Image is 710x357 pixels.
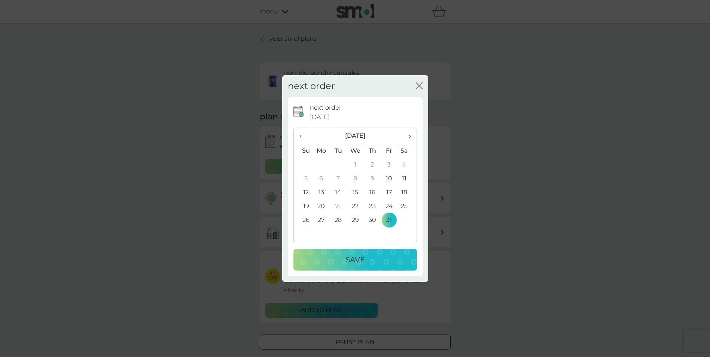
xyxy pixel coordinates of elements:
th: [DATE] [313,128,398,144]
td: 24 [381,199,397,213]
td: 27 [313,213,330,227]
td: 7 [330,172,347,186]
td: 21 [330,199,347,213]
button: Save [293,249,417,271]
h2: next order [288,81,335,92]
td: 26 [294,213,313,227]
th: Su [294,144,313,158]
td: 10 [381,172,397,186]
td: 17 [381,186,397,199]
p: next order [310,103,341,113]
td: 30 [364,213,381,227]
th: Tu [330,144,347,158]
span: › [403,128,411,144]
th: Mo [313,144,330,158]
td: 9 [364,172,381,186]
td: 16 [364,186,381,199]
p: Save [345,254,365,266]
td: 25 [397,199,416,213]
span: [DATE] [310,112,330,122]
td: 15 [347,186,364,199]
th: Fr [381,144,397,158]
td: 3 [381,158,397,172]
td: 8 [347,172,364,186]
td: 2 [364,158,381,172]
td: 31 [381,213,397,227]
span: ‹ [299,128,307,144]
td: 19 [294,199,313,213]
td: 23 [364,199,381,213]
th: We [347,144,364,158]
td: 22 [347,199,364,213]
th: Sa [397,144,416,158]
button: close [416,82,423,90]
th: Th [364,144,381,158]
td: 1 [347,158,364,172]
td: 11 [397,172,416,186]
td: 20 [313,199,330,213]
td: 12 [294,186,313,199]
td: 14 [330,186,347,199]
td: 18 [397,186,416,199]
td: 6 [313,172,330,186]
td: 29 [347,213,364,227]
td: 4 [397,158,416,172]
td: 5 [294,172,313,186]
td: 13 [313,186,330,199]
td: 28 [330,213,347,227]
